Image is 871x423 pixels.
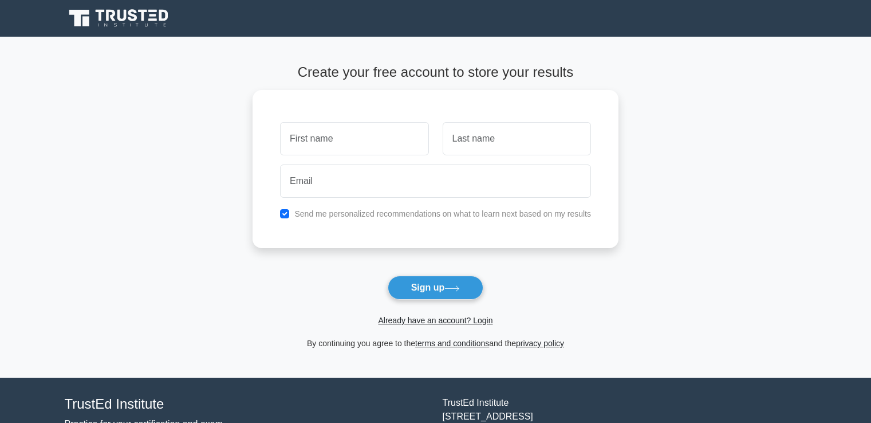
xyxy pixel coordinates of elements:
h4: TrustEd Institute [65,396,429,413]
div: By continuing you agree to the and the [246,336,625,350]
a: privacy policy [516,339,564,348]
label: Send me personalized recommendations on what to learn next based on my results [294,209,591,218]
input: First name [280,122,428,155]
a: terms and conditions [415,339,489,348]
button: Sign up [388,276,484,300]
a: Already have an account? Login [378,316,492,325]
input: Email [280,164,591,198]
h4: Create your free account to store your results [253,64,618,81]
input: Last name [443,122,591,155]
